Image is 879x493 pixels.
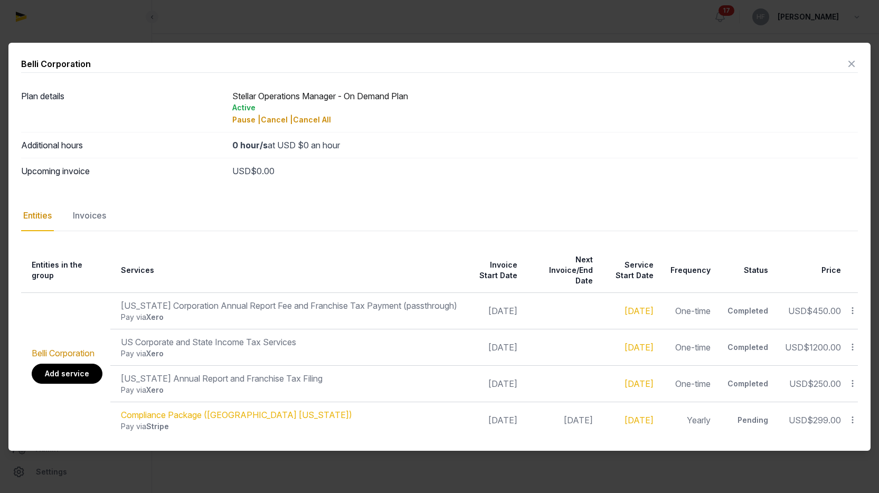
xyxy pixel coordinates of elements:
[121,410,352,420] a: Compliance Package ([GEOGRAPHIC_DATA] [US_STATE])
[660,402,717,438] td: Yearly
[727,415,768,425] div: Pending
[146,385,164,394] span: Xero
[232,139,858,151] div: at USD $0 an hour
[727,306,768,316] div: Completed
[807,415,841,425] span: $299.00
[146,312,164,321] span: Xero
[21,139,224,151] dt: Additional hours
[727,378,768,389] div: Completed
[21,90,224,126] dt: Plan details
[146,422,169,431] span: Stripe
[21,201,54,231] div: Entities
[464,292,524,329] td: [DATE]
[625,342,654,353] a: [DATE]
[599,248,660,293] th: Service Start Date
[232,166,251,176] span: USD
[121,299,457,312] div: [US_STATE] Corporation Annual Report Fee and Franchise Tax Payment (passthrough)
[789,378,808,389] span: USD
[293,115,331,124] span: Cancel All
[660,292,717,329] td: One-time
[121,312,457,323] div: Pay via
[785,342,804,353] span: USD
[727,342,768,353] div: Completed
[464,329,524,365] td: [DATE]
[261,115,293,124] span: Cancel |
[804,342,841,353] span: $1200.00
[121,421,457,432] div: Pay via
[660,329,717,365] td: One-time
[660,365,717,402] td: One-time
[660,248,717,293] th: Frequency
[564,415,593,425] span: [DATE]
[524,248,599,293] th: Next Invoice/End Date
[464,248,524,293] th: Invoice Start Date
[71,201,108,231] div: Invoices
[121,372,457,385] div: [US_STATE] Annual Report and Franchise Tax Filing
[232,115,261,124] span: Pause |
[789,415,807,425] span: USD
[32,364,102,384] a: Add service
[32,348,94,358] a: Belli Corporation
[232,90,858,126] div: Stellar Operations Manager - On Demand Plan
[625,378,654,389] a: [DATE]
[807,306,841,316] span: $450.00
[808,378,841,389] span: $250.00
[121,348,457,359] div: Pay via
[625,415,654,425] a: [DATE]
[774,248,847,293] th: Price
[146,349,164,358] span: Xero
[232,102,858,113] div: Active
[464,365,524,402] td: [DATE]
[21,248,110,293] th: Entities in the group
[121,385,457,395] div: Pay via
[21,58,91,70] div: Belli Corporation
[21,165,224,177] dt: Upcoming invoice
[21,201,858,231] nav: Tabs
[110,248,464,293] th: Services
[232,140,268,150] strong: 0 hour/s
[625,306,654,316] a: [DATE]
[121,336,457,348] div: US Corporate and State Income Tax Services
[788,306,807,316] span: USD
[717,248,774,293] th: Status
[251,166,275,176] span: $0.00
[464,402,524,438] td: [DATE]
